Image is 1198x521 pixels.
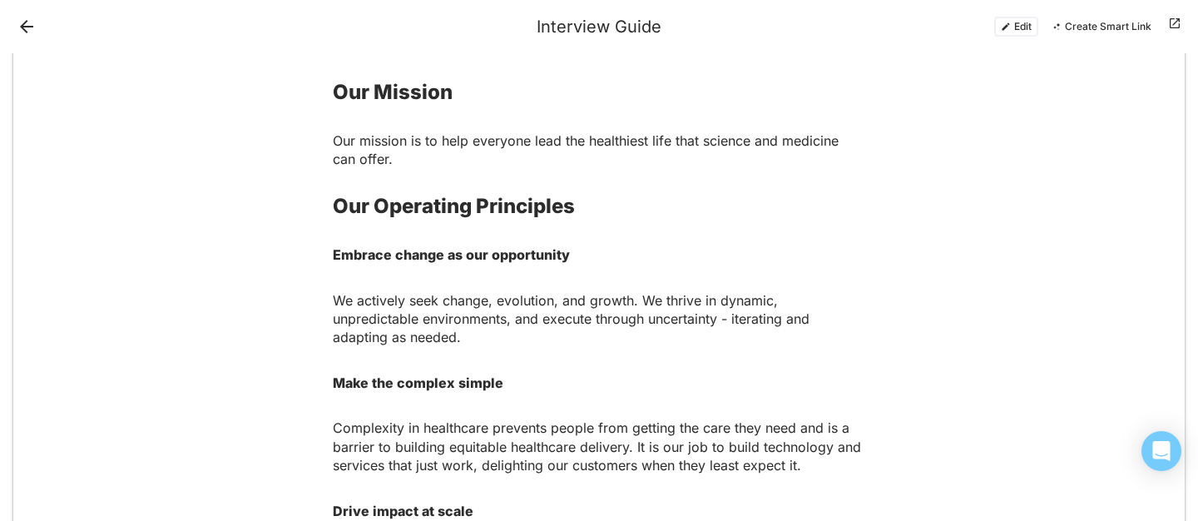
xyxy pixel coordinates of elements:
[1141,431,1181,471] div: Open Intercom Messenger
[333,194,575,218] strong: Our Operating Principles
[333,246,570,263] strong: Embrace change as our opportunity
[333,419,865,474] p: Complexity in healthcare prevents people from getting the care they need and is a barrier to buil...
[994,17,1038,37] button: Edit
[333,80,453,104] strong: Our Mission
[333,291,865,347] p: We actively seek change, evolution, and growth. We thrive in dynamic, unpredictable environments,...
[537,17,661,37] div: Interview Guide
[13,13,40,40] button: Back
[1045,17,1158,37] button: Create Smart Link
[333,131,865,169] p: Our mission is to help everyone lead the healthiest life that science and medicine can offer.
[333,375,503,391] strong: Make the complex simple
[333,503,473,519] strong: Drive impact at scale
